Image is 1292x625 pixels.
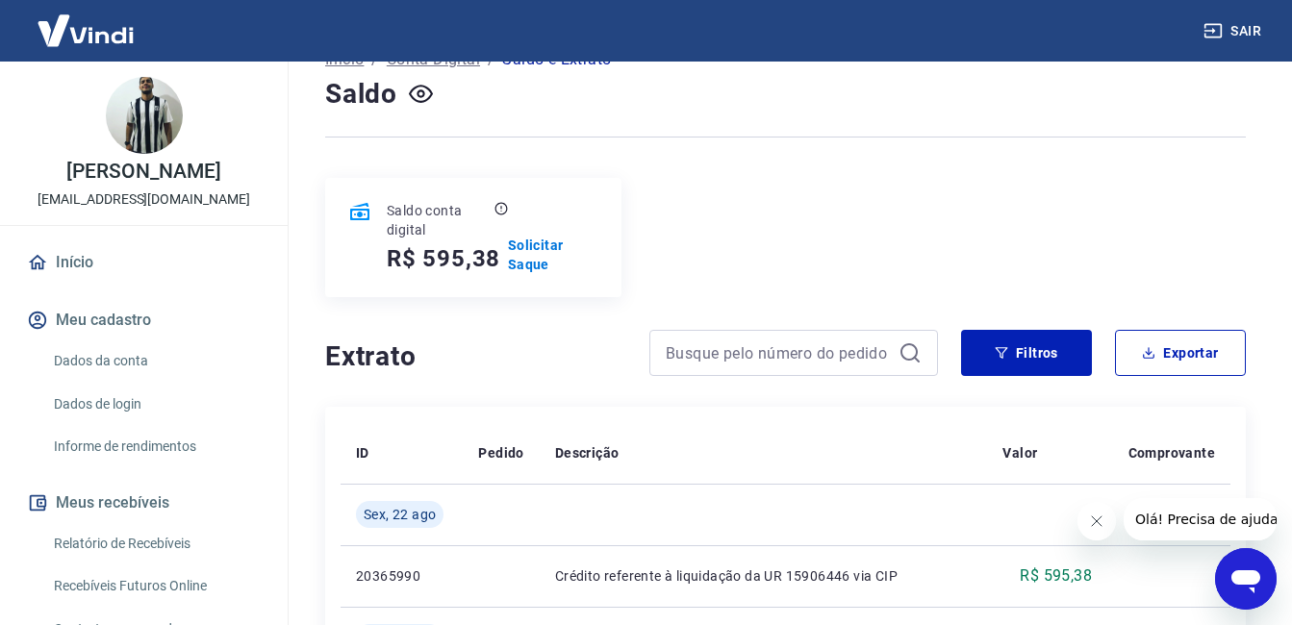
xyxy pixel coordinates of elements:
[666,338,891,367] input: Busque pelo número do pedido
[1077,502,1116,540] iframe: Fechar mensagem
[1200,13,1269,49] button: Sair
[387,201,491,239] p: Saldo conta digital
[1128,443,1215,462] p: Comprovante
[356,566,447,586] p: 20365990
[555,566,973,586] p: Crédito referente à liquidação da UR 15906446 via CIP
[23,299,265,341] button: Meu cadastro
[46,566,265,606] a: Recebíveis Futuros Online
[66,162,220,182] p: [PERSON_NAME]
[1002,443,1037,462] p: Valor
[46,524,265,563] a: Relatório de Recebíveis
[46,341,265,381] a: Dados da conta
[46,427,265,466] a: Informe de rendimentos
[478,443,523,462] p: Pedido
[364,505,436,524] span: Sex, 22 ago
[356,443,369,462] p: ID
[1020,564,1092,587] p: R$ 595,38
[1124,498,1277,540] iframe: Mensagem da empresa
[23,1,148,60] img: Vindi
[23,241,265,284] a: Início
[325,337,626,376] h4: Extrato
[325,75,397,113] h4: Saldo
[1115,330,1246,376] button: Exportar
[508,236,598,274] a: Solicitar Saque
[46,385,265,424] a: Dados de login
[387,243,500,274] h5: R$ 595,38
[12,13,162,29] span: Olá! Precisa de ajuda?
[1215,548,1277,610] iframe: Botão para abrir a janela de mensagens
[961,330,1092,376] button: Filtros
[38,189,250,210] p: [EMAIL_ADDRESS][DOMAIN_NAME]
[555,443,620,462] p: Descrição
[23,482,265,524] button: Meus recebíveis
[106,77,183,154] img: c8094306-3501-4a3c-bb14-4827adf0424c.jpeg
